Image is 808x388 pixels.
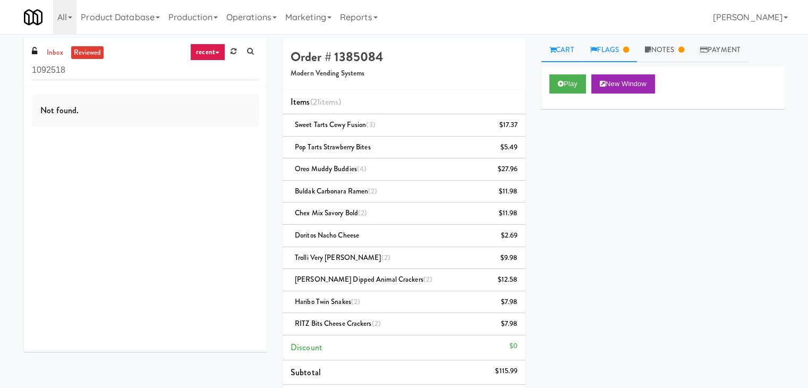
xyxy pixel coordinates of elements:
div: $17.37 [499,119,517,132]
div: $2.69 [501,229,518,242]
h4: Order # 1385084 [291,50,517,64]
a: inbox [44,46,66,60]
a: Cart [541,38,582,62]
span: (2) [372,318,381,328]
span: Trolli Very [PERSON_NAME] [295,252,390,263]
span: Items [291,96,341,108]
a: reviewed [71,46,104,60]
span: (21 ) [310,96,342,108]
ng-pluralize: items [320,96,339,108]
span: (2) [351,297,360,307]
div: $115.99 [495,365,517,378]
span: Not found. [40,104,79,116]
a: Payment [692,38,749,62]
a: Notes [637,38,692,62]
img: Micromart [24,8,42,27]
input: Search vision orders [32,61,259,80]
span: Discount [291,341,322,353]
span: Sweet Tarts Cewy Fusion [295,120,376,130]
span: Pop Tarts Strawberry Bites [295,142,371,152]
span: [PERSON_NAME] Dipped Animal Crackers [295,274,432,284]
span: Oreo Muddy Buddies [295,164,367,174]
button: Play [549,74,586,94]
div: $7.98 [501,296,518,309]
div: $0 [509,340,517,353]
div: $9.98 [500,251,518,265]
button: New Window [591,74,655,94]
span: Doritos Nacho Cheese [295,230,359,240]
span: (2) [358,208,367,218]
span: Buldak Carbonara Ramen [295,186,378,196]
div: $27.96 [497,163,517,176]
a: recent [190,44,225,61]
div: $7.98 [501,317,518,331]
div: $5.49 [500,141,518,154]
span: (3) [366,120,375,130]
span: RITZ Bits Cheese Crackers [295,318,381,328]
span: Subtotal [291,366,321,378]
div: $11.98 [498,207,517,220]
a: Flags [582,38,637,62]
span: Chex Mix Savory Bold [295,208,367,218]
span: (2) [381,252,390,263]
span: (2) [423,274,432,284]
div: $11.98 [498,185,517,198]
span: (2) [368,186,377,196]
span: Haribo Twin Snakes [295,297,360,307]
div: $12.58 [497,273,517,286]
span: (4) [357,164,367,174]
h5: Modern Vending Systems [291,70,517,78]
